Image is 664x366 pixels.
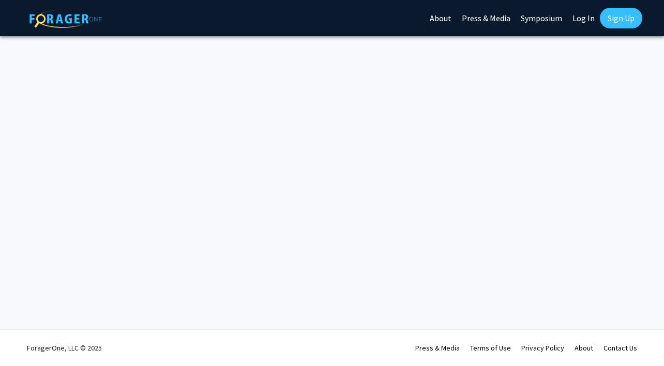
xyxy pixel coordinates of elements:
a: Contact Us [603,343,637,353]
a: About [575,343,593,353]
a: Terms of Use [470,343,511,353]
div: ForagerOne, LLC © 2025 [27,330,102,366]
a: Sign Up [600,8,642,28]
img: ForagerOne Logo [29,10,102,28]
a: Press & Media [415,343,460,353]
a: Privacy Policy [521,343,564,353]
